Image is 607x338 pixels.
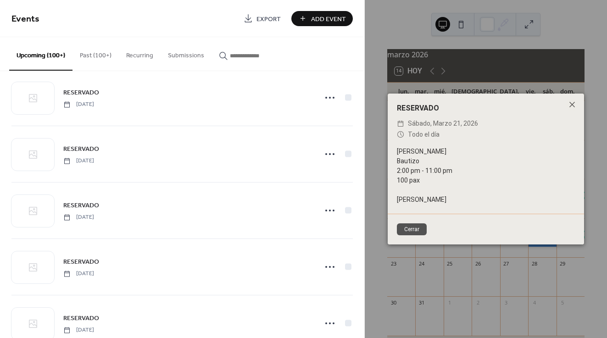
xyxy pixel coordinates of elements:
[63,257,99,267] span: RESERVADO
[63,213,94,222] span: [DATE]
[63,326,94,334] span: [DATE]
[63,88,99,98] span: RESERVADO
[397,129,404,140] div: ​
[63,313,99,323] a: RESERVADO
[63,270,94,278] span: [DATE]
[408,129,440,140] span: Todo el día
[63,100,94,109] span: [DATE]
[63,144,99,154] a: RESERVADO
[397,118,404,129] div: ​
[256,14,281,24] span: Export
[9,37,72,71] button: Upcoming (100+)
[311,14,346,24] span: Add Event
[11,10,39,28] span: Events
[63,87,99,98] a: RESERVADO
[291,11,353,26] button: Add Event
[63,201,99,211] span: RESERVADO
[161,37,212,70] button: Submissions
[63,314,99,323] span: RESERVADO
[63,256,99,267] a: RESERVADO
[408,118,478,129] span: sábado, marzo 21, 2026
[63,200,99,211] a: RESERVADO
[388,147,584,205] div: [PERSON_NAME] Bautizo 2:00 pm - 11:00 pm 100 pax [PERSON_NAME]
[388,103,584,114] div: RESERVADO
[237,11,288,26] a: Export
[63,157,94,165] span: [DATE]
[397,223,427,235] button: Cerrar
[72,37,119,70] button: Past (100+)
[119,37,161,70] button: Recurring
